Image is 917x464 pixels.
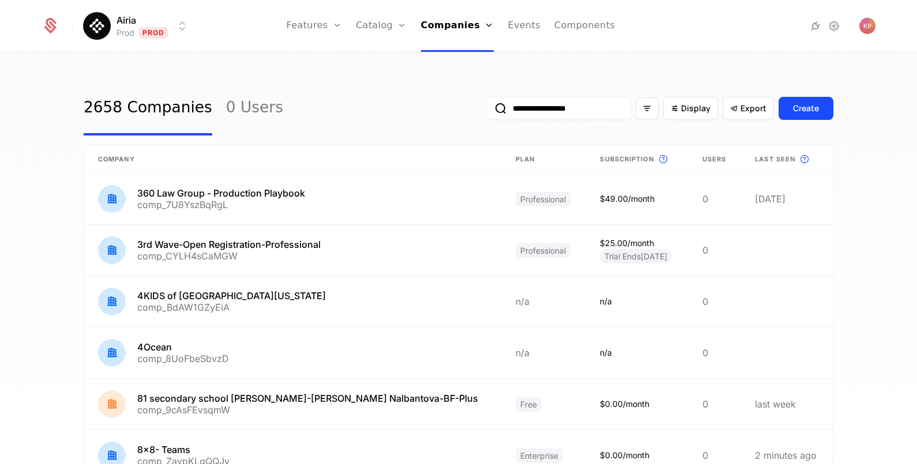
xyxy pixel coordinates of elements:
th: Plan [502,145,586,173]
button: Open user button [859,18,875,34]
span: Prod [139,27,168,39]
button: Create [779,97,833,120]
a: Settings [827,19,841,33]
span: Last seen [755,154,795,164]
span: Export [741,103,766,114]
span: Display [681,103,711,114]
a: Integrations [809,19,822,33]
button: Display [663,97,718,120]
button: Select environment [87,13,189,39]
a: 2658 Companies [84,81,212,135]
button: Export [723,97,774,120]
div: Prod [116,27,134,39]
button: Filter options [636,97,659,119]
img: Airia [83,12,111,40]
img: Katrina Peek [859,18,875,34]
th: Company [84,145,502,173]
th: Users [689,145,742,173]
span: Subscription [600,154,653,164]
div: Create [793,103,819,114]
a: 0 Users [226,81,283,135]
span: Airia [116,13,136,27]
